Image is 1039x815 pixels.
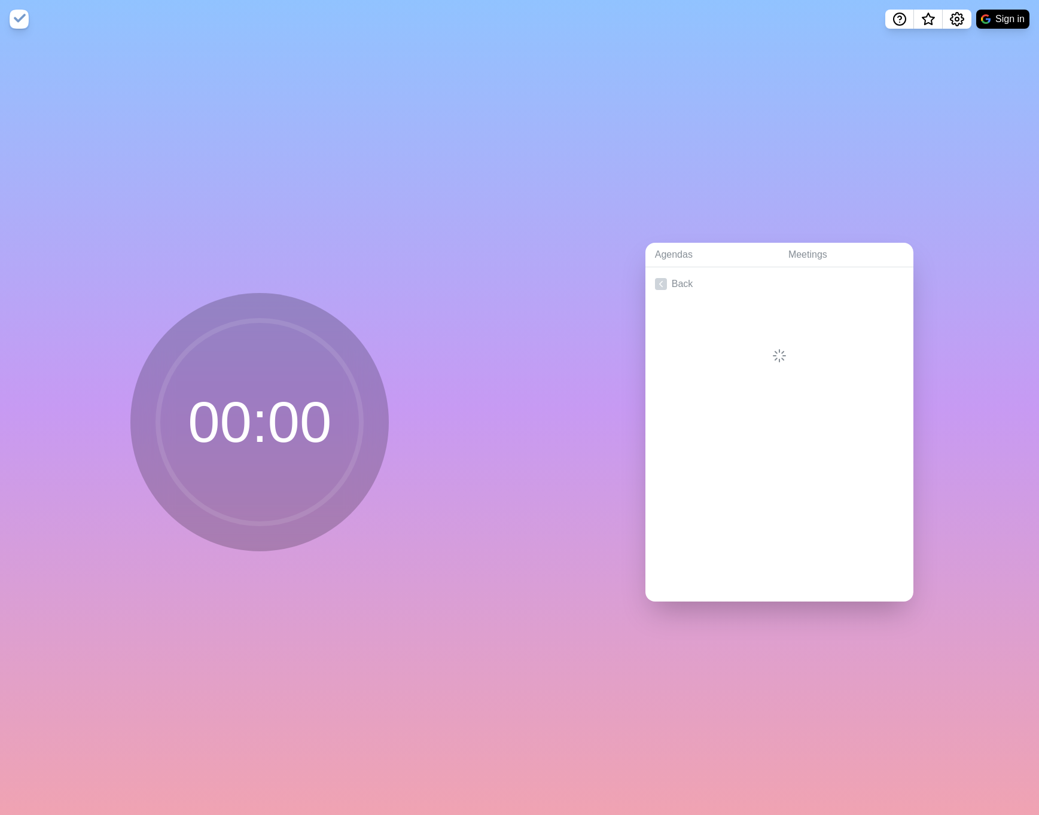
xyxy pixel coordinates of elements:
[645,243,779,267] a: Agendas
[976,10,1029,29] button: Sign in
[779,243,913,267] a: Meetings
[885,10,914,29] button: Help
[10,10,29,29] img: timeblocks logo
[645,267,913,301] a: Back
[914,10,943,29] button: What’s new
[943,10,971,29] button: Settings
[981,14,991,24] img: google logo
